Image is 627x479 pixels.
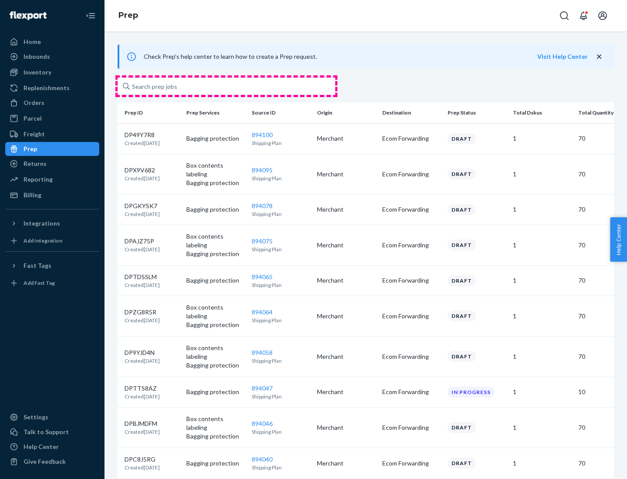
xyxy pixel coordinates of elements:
[183,102,248,123] th: Prep Services
[448,133,476,144] div: Draft
[382,423,441,432] p: Ecom Forwarding
[317,276,375,285] p: Merchant
[317,352,375,361] p: Merchant
[317,459,375,468] p: Merchant
[125,308,160,317] p: DPZG8R5R
[610,217,627,262] button: Help Center
[252,420,273,427] a: 894046
[252,464,310,471] p: Shipping Plan
[125,131,160,139] p: DP49Y7R8
[513,459,571,468] p: 1
[125,317,160,324] p: Created [DATE]
[125,166,160,175] p: DPX9V682
[448,422,476,433] div: Draft
[5,276,99,290] a: Add Fast Tag
[82,7,99,24] button: Close Navigation
[448,351,476,362] div: Draft
[448,204,476,215] div: Draft
[513,276,571,285] p: 1
[382,352,441,361] p: Ecom Forwarding
[5,172,99,186] a: Reporting
[186,388,245,396] p: Bagging protection
[317,134,375,143] p: Merchant
[5,127,99,141] a: Freight
[382,134,441,143] p: Ecom Forwarding
[595,52,603,61] button: close
[575,7,592,24] button: Open notifications
[5,142,99,156] a: Prep
[125,246,160,253] p: Created [DATE]
[125,175,160,182] p: Created [DATE]
[125,139,160,147] p: Created [DATE]
[186,303,245,320] p: Box contents labeling
[513,388,571,396] p: 1
[125,357,160,364] p: Created [DATE]
[448,387,495,398] div: In progress
[24,237,62,244] div: Add Integration
[24,191,41,199] div: Billing
[513,170,571,179] p: 1
[186,161,245,179] p: Box contents labeling
[313,102,379,123] th: Origin
[24,52,50,61] div: Inbounds
[186,432,245,441] p: Bagging protection
[24,457,66,466] div: Give Feedback
[252,281,310,289] p: Shipping Plan
[448,169,476,179] div: Draft
[252,139,310,147] p: Shipping Plan
[5,65,99,79] a: Inventory
[186,344,245,361] p: Box contents labeling
[513,312,571,320] p: 1
[252,357,310,364] p: Shipping Plan
[252,202,273,209] a: 894078
[5,81,99,95] a: Replenishments
[24,159,47,168] div: Returns
[125,464,160,471] p: Created [DATE]
[252,210,310,218] p: Shipping Plan
[118,102,183,123] th: Prep ID
[382,205,441,214] p: Ecom Forwarding
[24,114,42,123] div: Parcel
[118,78,335,95] input: Search prep jobs
[24,68,51,77] div: Inventory
[186,232,245,250] p: Box contents labeling
[125,210,160,218] p: Created [DATE]
[5,111,99,125] a: Parcel
[24,98,44,107] div: Orders
[24,279,55,287] div: Add Fast Tag
[10,11,47,20] img: Flexport logo
[118,10,138,20] a: Prep
[252,131,273,138] a: 894100
[5,157,99,171] a: Returns
[513,352,571,361] p: 1
[448,310,476,321] div: Draft
[111,3,145,28] ol: breadcrumbs
[252,273,273,280] a: 894065
[448,458,476,469] div: Draft
[513,241,571,250] p: 1
[24,413,48,422] div: Settings
[125,393,160,400] p: Created [DATE]
[5,234,99,248] a: Add Integration
[252,246,310,253] p: Shipping Plan
[5,410,99,424] a: Settings
[317,205,375,214] p: Merchant
[125,237,160,246] p: DPAJZ75P
[5,35,99,49] a: Home
[186,134,245,143] p: Bagging protection
[125,273,160,281] p: DPTDSSLM
[252,428,310,435] p: Shipping Plan
[24,130,45,138] div: Freight
[382,459,441,468] p: Ecom Forwarding
[144,53,317,60] span: Check Prep's help center to learn how to create a Prep request.
[186,250,245,258] p: Bagging protection
[513,423,571,432] p: 1
[513,134,571,143] p: 1
[317,170,375,179] p: Merchant
[252,385,273,392] a: 894047
[252,175,310,182] p: Shipping Plan
[186,415,245,432] p: Box contents labeling
[186,179,245,187] p: Bagging protection
[382,241,441,250] p: Ecom Forwarding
